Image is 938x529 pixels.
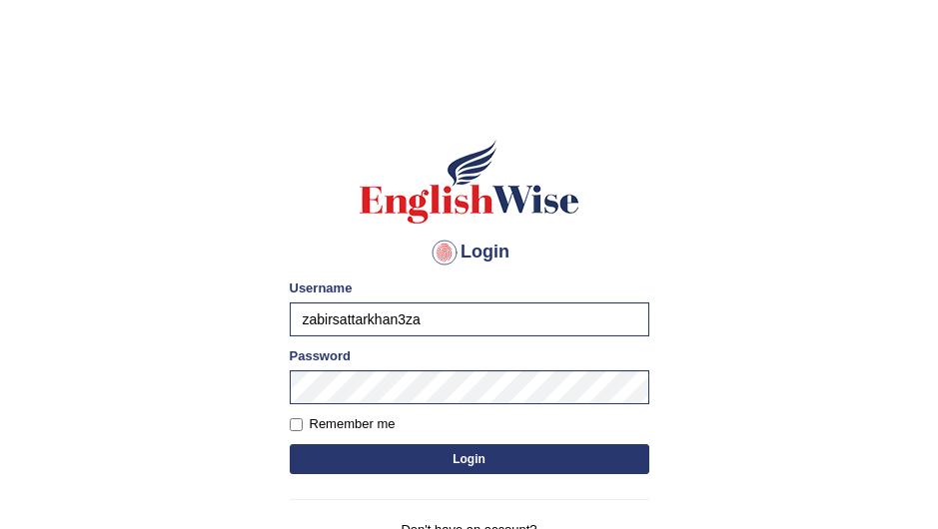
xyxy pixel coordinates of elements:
img: Logo of English Wise sign in for intelligent practice with AI [356,137,583,227]
label: Remember me [290,414,396,434]
input: Remember me [290,418,303,431]
h4: Login [290,237,649,268]
button: Login [290,444,649,474]
label: Password [290,346,351,365]
label: Username [290,278,353,297]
